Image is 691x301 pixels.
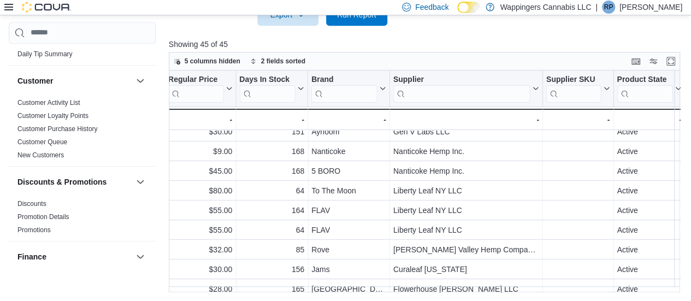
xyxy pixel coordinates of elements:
span: 5 columns hidden [185,57,240,66]
div: [GEOGRAPHIC_DATA] [311,282,386,296]
div: Flowerhouse [PERSON_NAME] LLC [393,282,539,296]
span: Dark Mode [457,13,458,14]
div: Active [617,243,682,256]
div: Supplier [393,74,530,102]
span: Feedback [415,2,448,13]
div: Customer [9,96,156,166]
button: Display options [647,55,660,68]
div: Active [617,164,682,178]
div: FLAV [311,223,386,237]
p: Wappingers Cannabis LLC [500,1,591,14]
a: New Customers [17,151,64,158]
div: Product State [617,74,672,102]
div: Supplier SKU [546,74,601,102]
div: 85 [239,243,304,256]
div: Liberty Leaf NY LLC [393,184,539,197]
div: - [239,113,304,126]
button: Customer [17,75,132,86]
input: Dark Mode [457,2,480,13]
div: - [168,113,232,126]
div: Ayrloom [311,125,386,138]
div: Supplier SKU [546,74,601,85]
div: Days In Stock [239,74,296,102]
div: Brand [311,74,377,85]
p: [PERSON_NAME] [619,1,682,14]
div: Ripal Patel [602,1,615,14]
div: Product State [617,74,672,85]
button: Finance [17,251,132,262]
div: Brand [311,74,377,102]
div: Active [617,204,682,217]
div: 64 [239,223,304,237]
span: Daily Tip Summary [17,49,73,58]
button: Days In Stock [239,74,304,102]
div: 64 [239,184,304,197]
button: Product State [617,74,681,102]
p: Showing 45 of 45 [169,39,686,50]
div: Discounts & Promotions [9,197,156,240]
div: $30.00 [168,263,232,276]
div: $9.00 [168,145,232,158]
div: To The Moon [311,184,386,197]
div: 151 [239,125,304,138]
div: - [546,113,610,126]
div: Nanticoke Hemp Inc. [393,164,539,178]
button: Customer [134,74,147,87]
div: Jams [311,263,386,276]
div: $32.00 [168,243,232,256]
div: 5 BORO [311,164,386,178]
button: Regular Price [168,74,232,102]
div: Active [617,282,682,296]
button: Discounts & Promotions [17,176,132,187]
div: 168 [239,145,304,158]
span: RP [604,1,613,14]
a: Customer Queue [17,138,67,145]
a: Discounts [17,199,46,207]
a: Promotions [17,226,51,233]
div: 165 [239,282,304,296]
div: $45.00 [168,164,232,178]
div: Cova Pay US [9,47,156,64]
div: Supplier [393,74,530,85]
button: Supplier [393,74,539,102]
div: Gen V Labs LLC [393,125,539,138]
a: Customer Purchase History [17,125,98,132]
span: Customer Queue [17,137,67,146]
div: 164 [239,204,304,217]
button: Keyboard shortcuts [629,55,642,68]
div: Active [617,223,682,237]
span: 2 fields sorted [261,57,305,66]
button: 5 columns hidden [169,55,245,68]
div: Regular Price [168,74,223,102]
img: Cova [22,2,71,13]
button: Supplier SKU [546,74,610,102]
button: Brand [311,74,386,102]
a: Customer Activity List [17,98,80,106]
a: Customer Loyalty Points [17,111,88,119]
div: Nanticoke Hemp Inc. [393,145,539,158]
div: Active [617,184,682,197]
div: - [311,113,386,126]
div: Nanticoke [311,145,386,158]
div: $80.00 [168,184,232,197]
div: $28.00 [168,282,232,296]
h3: Customer [17,75,53,86]
h3: Finance [17,251,46,262]
div: Regular Price [168,74,223,85]
a: Promotion Details [17,213,69,220]
button: 2 fields sorted [246,55,310,68]
div: Curaleaf [US_STATE] [393,263,539,276]
a: Daily Tip Summary [17,50,73,57]
div: Active [617,125,682,138]
span: Promotions [17,225,51,234]
span: Promotion Details [17,212,69,221]
div: 168 [239,164,304,178]
div: Rove [311,243,386,256]
div: - [393,113,539,126]
button: Discounts & Promotions [134,175,147,188]
div: - [617,113,681,126]
div: FLAV [311,204,386,217]
div: Liberty Leaf NY LLC [393,204,539,217]
button: Finance [134,250,147,263]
